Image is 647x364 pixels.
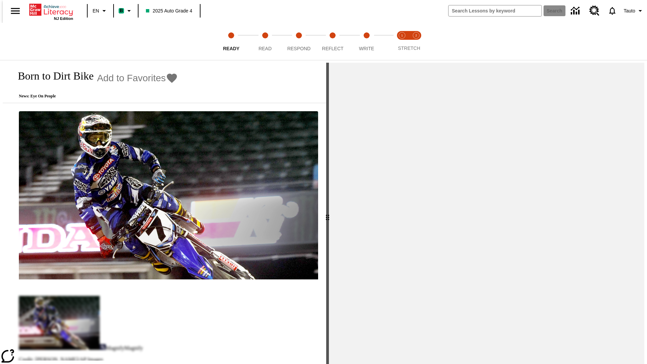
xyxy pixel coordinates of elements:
[401,34,403,37] text: 1
[621,5,647,17] button: Profile/Settings
[223,46,240,51] span: Ready
[54,17,73,21] span: NJ Edition
[624,7,635,14] span: Tauto
[406,23,426,60] button: Stretch Respond step 2 of 2
[322,46,344,51] span: Reflect
[258,46,272,51] span: Read
[449,5,542,16] input: search field
[3,63,326,361] div: reading
[287,46,310,51] span: Respond
[212,23,251,60] button: Ready step 1 of 5
[116,5,136,17] button: Boost Class color is mint green. Change class color
[329,63,644,364] div: activity
[415,34,417,37] text: 2
[11,70,94,82] h1: Born to Dirt Bike
[313,23,352,60] button: Reflect step 4 of 5
[392,23,412,60] button: Stretch Read step 1 of 2
[5,1,25,21] button: Open side menu
[245,23,284,60] button: Read step 2 of 5
[29,2,73,21] div: Home
[567,2,585,20] a: Data Center
[398,45,420,51] span: STRETCH
[97,73,166,84] span: Add to Favorites
[585,2,604,20] a: Resource Center, Will open in new tab
[97,72,178,84] button: Add to Favorites - Born to Dirt Bike
[279,23,318,60] button: Respond step 3 of 5
[347,23,386,60] button: Write step 5 of 5
[11,94,178,99] p: News: Eye On People
[146,7,192,14] span: 2025 Auto Grade 4
[90,5,111,17] button: Language: EN, Select a language
[19,111,318,280] img: Motocross racer James Stewart flies through the air on his dirt bike.
[120,6,123,15] span: B
[359,46,374,51] span: Write
[93,7,99,14] span: EN
[604,2,621,20] a: Notifications
[326,63,329,364] div: Press Enter or Spacebar and then press right and left arrow keys to move the slider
